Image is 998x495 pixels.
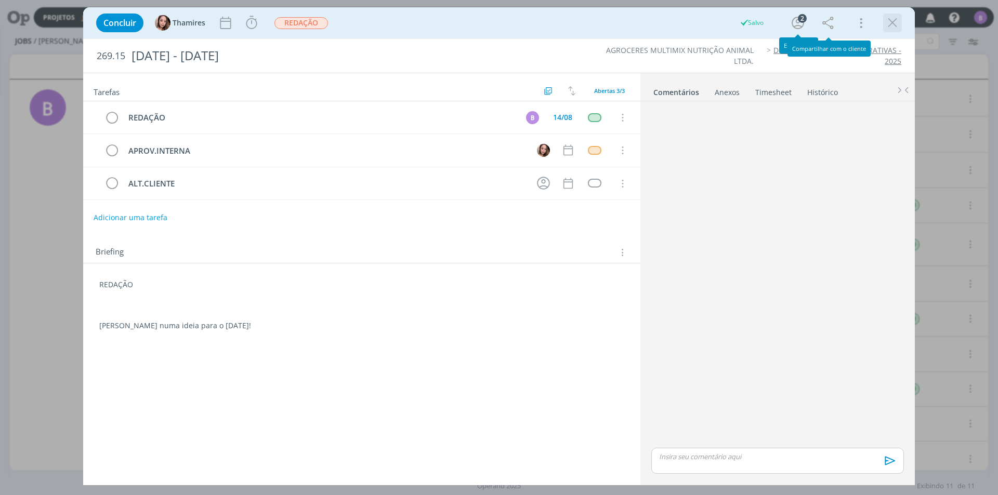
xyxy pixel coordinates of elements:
[124,177,527,190] div: ALT.CLIENTE
[524,110,540,125] button: B
[526,111,539,124] div: B
[83,7,915,485] div: dialog
[127,43,562,69] div: [DATE] - [DATE]
[784,42,813,49] div: Envolvidos
[553,114,572,121] div: 14/08
[103,19,136,27] span: Concluir
[594,87,625,95] span: Abertas 3/3
[568,86,575,96] img: arrow-down-up.svg
[99,320,624,331] p: [PERSON_NAME] numa ideia para o [DATE]!
[274,17,329,30] button: REDAÇÃO
[792,45,866,52] div: Compartilhar com o cliente
[97,50,125,62] span: 269.15
[790,15,806,31] button: 2
[99,279,624,290] p: REDAÇÃO
[274,17,328,29] span: REDAÇÃO
[124,144,527,157] div: APROV.INTERNA
[124,111,516,124] div: REDAÇÃO
[96,14,143,32] button: Concluir
[535,142,551,158] button: T
[96,246,124,259] span: Briefing
[653,83,700,98] a: Comentários
[606,45,754,65] a: AGROCERES MULTIMIX NUTRIÇÃO ANIMAL LTDA.
[715,87,740,98] div: Anexos
[798,14,807,23] div: 2
[155,15,205,31] button: TThamires
[93,208,168,227] button: Adicionar uma tarefa
[755,83,792,98] a: Timesheet
[537,144,550,157] img: T
[155,15,170,31] img: T
[94,85,120,97] span: Tarefas
[173,19,205,26] span: Thamires
[739,18,764,28] div: Salvo
[773,45,901,65] a: DIGITAL - DATAS COMEMORATIVAS - 2025
[807,83,838,98] a: Histórico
